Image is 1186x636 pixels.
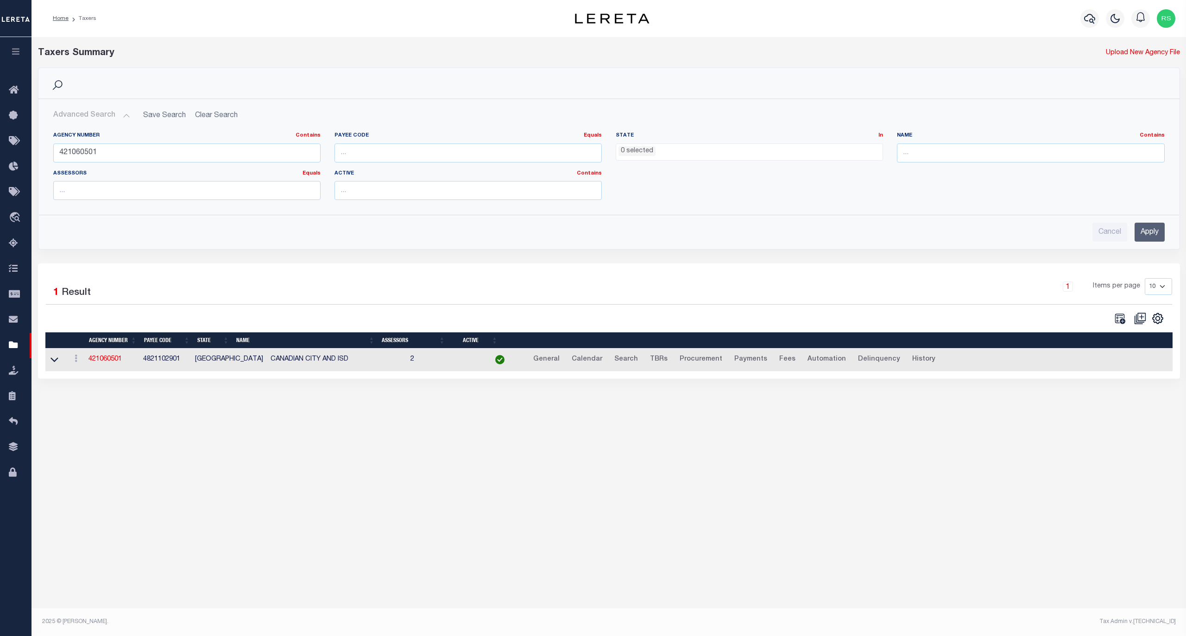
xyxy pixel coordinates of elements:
a: Equals [303,171,321,176]
a: Equals [584,133,602,138]
a: Contains [296,133,321,138]
input: ... [53,143,321,162]
td: CANADIAN CITY AND ISD [267,349,407,371]
a: In [878,133,883,138]
a: Contains [577,171,602,176]
label: Active [334,170,602,178]
th: Agency Number: activate to sort column ascending [85,332,140,349]
a: Home [53,16,69,21]
label: Result [62,286,91,300]
th: State: activate to sort column ascending [194,332,233,349]
li: Taxers [69,14,96,23]
td: 2 [407,349,474,371]
div: Taxers Summary [38,46,891,60]
img: svg+xml;base64,PHN2ZyB4bWxucz0iaHR0cDovL3d3dy53My5vcmcvMjAwMC9zdmciIHBvaW50ZXItZXZlbnRzPSJub25lIi... [1157,9,1175,28]
a: Procurement [675,352,726,367]
li: 0 selected [618,146,656,156]
input: ... [53,181,321,200]
input: Cancel [1092,223,1127,242]
a: Upload New Agency File [1106,48,1180,58]
label: State [616,132,883,140]
a: Search [610,352,642,367]
td: 4821102901 [139,349,192,371]
span: Items per page [1093,281,1140,292]
a: Payments [730,352,771,367]
button: Advanced Search [53,106,130,125]
label: Name [897,132,1164,140]
a: Delinquency [854,352,904,367]
a: General [529,352,564,367]
a: TBRs [646,352,672,367]
a: Fees [775,352,800,367]
input: ... [334,143,602,162]
label: Agency Number [53,132,321,140]
a: Automation [803,352,850,367]
span: 1 [53,288,59,298]
input: ... [334,181,602,200]
img: check-icon-green.svg [495,355,505,364]
label: Assessors [53,170,321,178]
a: Contains [1140,133,1165,138]
th: Active: activate to sort column ascending [449,332,502,349]
input: Apply [1135,223,1165,242]
i: travel_explore [9,212,24,224]
a: History [908,352,940,367]
a: 421060501 [88,356,122,362]
td: [GEOGRAPHIC_DATA] [191,349,267,371]
img: logo-dark.svg [575,13,649,24]
th: &nbsp; [501,332,1172,349]
input: ... [897,143,1164,162]
label: Payee Code [334,132,602,140]
th: Assessors: activate to sort column ascending [378,332,448,349]
a: Calendar [568,352,606,367]
th: Payee Code: activate to sort column ascending [140,332,194,349]
a: 1 [1063,281,1073,292]
th: Name: activate to sort column ascending [233,332,378,349]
